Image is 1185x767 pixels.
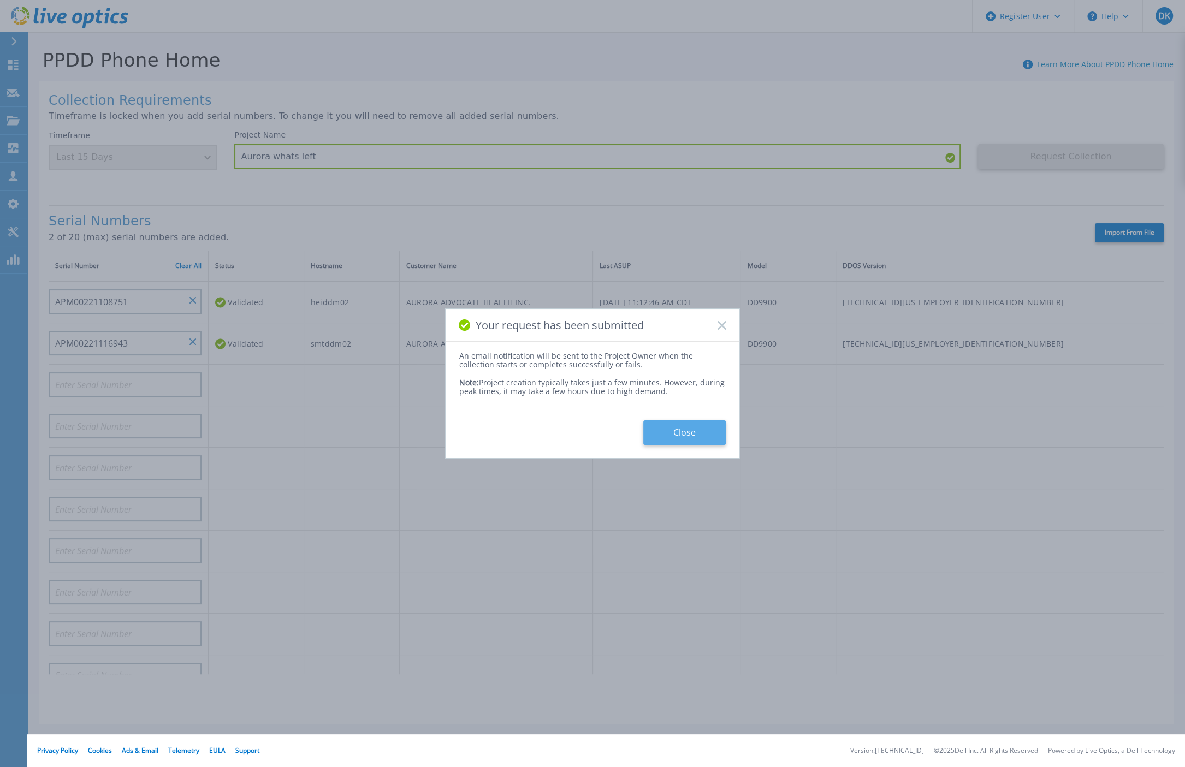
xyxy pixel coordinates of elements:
[168,746,199,755] a: Telemetry
[209,746,226,755] a: EULA
[1048,747,1175,754] li: Powered by Live Optics, a Dell Technology
[88,746,112,755] a: Cookies
[459,370,726,396] div: Project creation typically takes just a few minutes. However, during peak times, it may take a fe...
[459,377,479,388] span: Note:
[122,746,158,755] a: Ads & Email
[459,352,726,369] div: An email notification will be sent to the Project Owner when the collection starts or completes s...
[643,420,726,445] button: Close
[235,746,259,755] a: Support
[476,319,644,331] span: Your request has been submitted
[850,747,924,754] li: Version: [TECHNICAL_ID]
[934,747,1038,754] li: © 2025 Dell Inc. All Rights Reserved
[37,746,78,755] a: Privacy Policy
